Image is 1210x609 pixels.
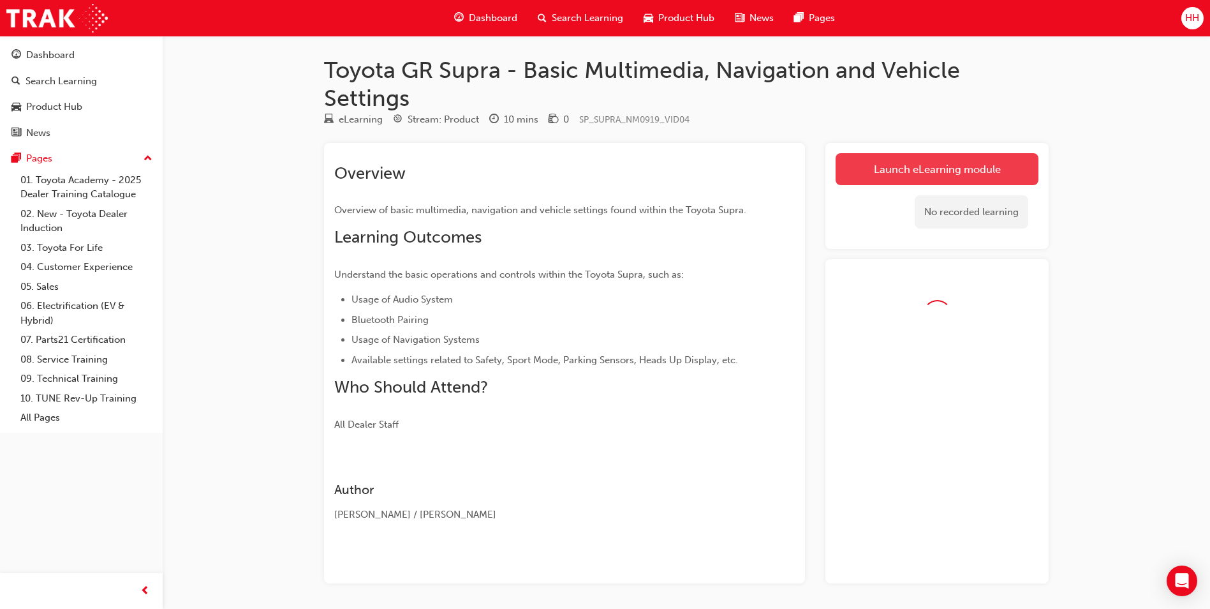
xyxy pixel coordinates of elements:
[334,377,488,397] span: Who Should Attend?
[15,170,158,204] a: 01. Toyota Academy - 2025 Dealer Training Catalogue
[538,10,547,26] span: search-icon
[5,121,158,145] a: News
[809,11,835,26] span: Pages
[735,10,744,26] span: news-icon
[26,48,75,63] div: Dashboard
[334,507,749,522] div: [PERSON_NAME] / [PERSON_NAME]
[15,204,158,238] a: 02. New - Toyota Dealer Induction
[140,583,150,599] span: prev-icon
[5,43,158,67] a: Dashboard
[11,76,20,87] span: search-icon
[11,153,21,165] span: pages-icon
[15,389,158,409] a: 10. TUNE Rev-Up Training
[334,269,684,280] span: Understand the basic operations and controls within the Toyota Supra, such as:
[351,354,738,366] span: Available settings related to Safety, Sport Mode, Parking Sensors, Heads Up Display, etc.
[658,11,714,26] span: Product Hub
[15,257,158,277] a: 04. Customer Experience
[552,11,623,26] span: Search Learning
[454,10,464,26] span: guage-icon
[528,5,633,31] a: search-iconSearch Learning
[15,277,158,297] a: 05. Sales
[15,330,158,350] a: 07. Parts21 Certification
[794,10,804,26] span: pages-icon
[26,100,82,114] div: Product Hub
[334,227,482,247] span: Learning Outcomes
[504,112,538,127] div: 10 mins
[11,101,21,113] span: car-icon
[26,151,52,166] div: Pages
[144,151,152,167] span: up-icon
[11,50,21,61] span: guage-icon
[11,128,21,139] span: news-icon
[1185,11,1199,26] span: HH
[334,163,406,183] span: Overview
[5,41,158,147] button: DashboardSearch LearningProduct HubNews
[836,153,1038,185] a: Launch eLearning module
[549,114,558,126] span: money-icon
[915,195,1028,229] div: No recorded learning
[15,350,158,370] a: 08. Service Training
[324,112,383,128] div: Type
[489,112,538,128] div: Duration
[444,5,528,31] a: guage-iconDashboard
[633,5,725,31] a: car-iconProduct Hub
[15,238,158,258] a: 03. Toyota For Life
[334,419,399,430] span: All Dealer Staff
[339,112,383,127] div: eLearning
[15,296,158,330] a: 06. Electrification (EV & Hybrid)
[489,114,499,126] span: clock-icon
[563,112,569,127] div: 0
[5,147,158,170] button: Pages
[784,5,845,31] a: pages-iconPages
[725,5,784,31] a: news-iconNews
[644,10,653,26] span: car-icon
[15,408,158,428] a: All Pages
[1181,7,1204,29] button: HH
[469,11,517,26] span: Dashboard
[26,74,97,89] div: Search Learning
[749,11,774,26] span: News
[334,204,746,216] span: Overview of basic multimedia, navigation and vehicle settings found within the Toyota Supra.
[393,114,402,126] span: target-icon
[5,70,158,93] a: Search Learning
[6,4,108,33] img: Trak
[393,112,479,128] div: Stream
[1167,566,1197,596] div: Open Intercom Messenger
[579,114,690,125] span: Learning resource code
[351,334,480,345] span: Usage of Navigation Systems
[408,112,479,127] div: Stream: Product
[351,294,453,305] span: Usage of Audio System
[324,114,334,126] span: learningResourceType_ELEARNING-icon
[15,369,158,389] a: 09. Technical Training
[334,483,749,497] h3: Author
[549,112,569,128] div: Price
[26,126,50,140] div: News
[324,56,1049,112] h1: Toyota GR Supra - Basic Multimedia, Navigation and Vehicle Settings
[351,314,429,326] span: Bluetooth Pairing
[5,95,158,119] a: Product Hub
